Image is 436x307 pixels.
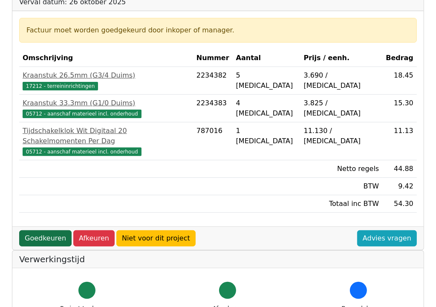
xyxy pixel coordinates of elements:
a: Kraanstuk 26.5mm (G3/4 Duims)17212 - terreininrichtingen [23,70,190,91]
a: Niet voor dit project [116,230,196,246]
span: 05712 - aanschaf materieel incl. onderhoud [23,148,141,156]
div: 3.825 / [MEDICAL_DATA] [304,98,379,119]
a: Tijdschakelklok Wit Digitaal 20 Schakelmomenten Per Dag05712 - aanschaf materieel incl. onderhoud [23,126,190,156]
th: Bedrag [382,49,417,67]
div: 4 [MEDICAL_DATA] [236,98,297,119]
a: Afkeuren [73,230,115,246]
div: 3.690 / [MEDICAL_DATA] [304,70,379,91]
td: Netto regels [300,160,383,178]
div: 1 [MEDICAL_DATA] [236,126,297,146]
td: 2234383 [193,95,233,122]
div: Tijdschakelklok Wit Digitaal 20 Schakelmomenten Per Dag [23,126,190,146]
h5: Verwerkingstijd [19,254,417,264]
td: 54.30 [382,195,417,213]
a: Advies vragen [357,230,417,246]
div: 5 [MEDICAL_DATA] [236,70,297,91]
td: 11.13 [382,122,417,160]
div: Kraanstuk 26.5mm (G3/4 Duims) [23,70,190,81]
div: Factuur moet worden goedgekeurd door inkoper of manager. [26,25,410,35]
a: Goedkeuren [19,230,72,246]
td: 18.45 [382,67,417,95]
td: 9.42 [382,178,417,195]
th: Omschrijving [19,49,193,67]
td: BTW [300,178,383,195]
td: 787016 [193,122,233,160]
span: 05712 - aanschaf materieel incl. onderhoud [23,110,141,118]
span: 17212 - terreininrichtingen [23,82,98,90]
a: Kraanstuk 33.3mm (G1/0 Duims)05712 - aanschaf materieel incl. onderhoud [23,98,190,119]
th: Nummer [193,49,233,67]
td: 15.30 [382,95,417,122]
div: 11.130 / [MEDICAL_DATA] [304,126,379,146]
td: 44.88 [382,160,417,178]
td: Totaal inc BTW [300,195,383,213]
div: Kraanstuk 33.3mm (G1/0 Duims) [23,98,190,108]
th: Prijs / eenh. [300,49,383,67]
td: 2234382 [193,67,233,95]
th: Aantal [233,49,300,67]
